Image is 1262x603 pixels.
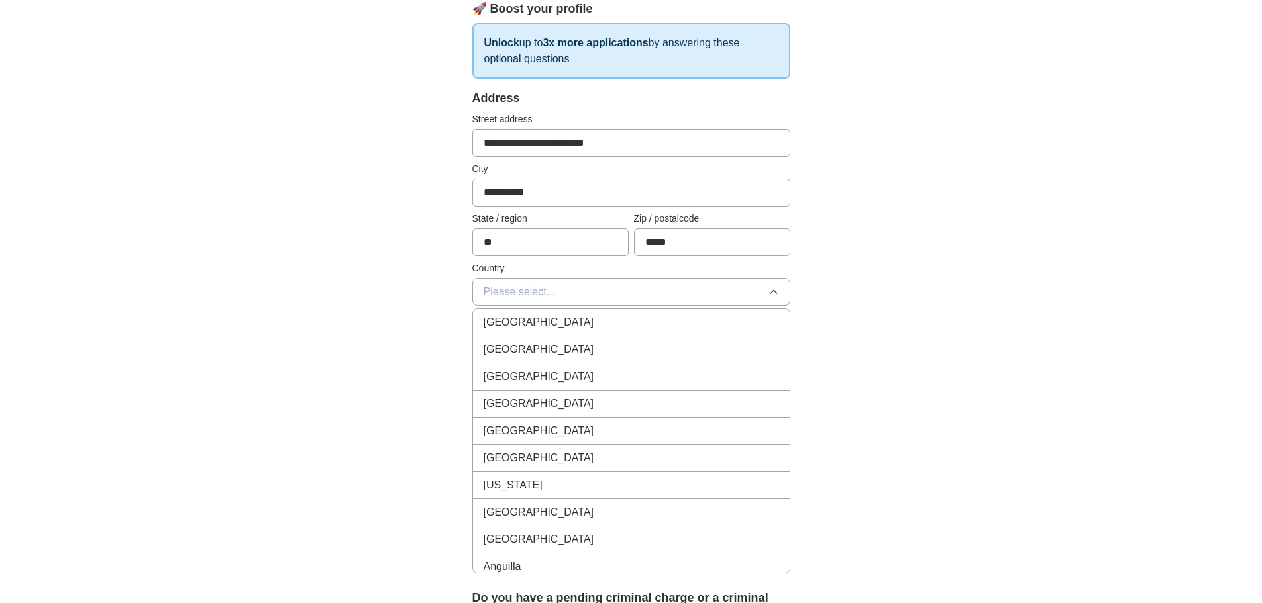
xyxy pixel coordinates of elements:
[484,559,521,575] span: Anguilla
[484,450,594,466] span: [GEOGRAPHIC_DATA]
[634,212,790,226] label: Zip / postalcode
[484,396,594,412] span: [GEOGRAPHIC_DATA]
[484,532,594,547] span: [GEOGRAPHIC_DATA]
[472,113,790,126] label: Street address
[484,504,594,520] span: [GEOGRAPHIC_DATA]
[484,37,519,48] strong: Unlock
[484,284,556,300] span: Please select...
[484,423,594,439] span: [GEOGRAPHIC_DATA]
[484,342,594,357] span: [GEOGRAPHIC_DATA]
[484,369,594,385] span: [GEOGRAPHIC_DATA]
[543,37,648,48] strong: 3x more applications
[484,477,543,493] span: [US_STATE]
[472,212,629,226] label: State / region
[472,261,790,275] label: Country
[472,162,790,176] label: City
[472,23,790,79] p: up to by answering these optional questions
[472,89,790,107] div: Address
[484,314,594,330] span: [GEOGRAPHIC_DATA]
[472,278,790,306] button: Please select...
